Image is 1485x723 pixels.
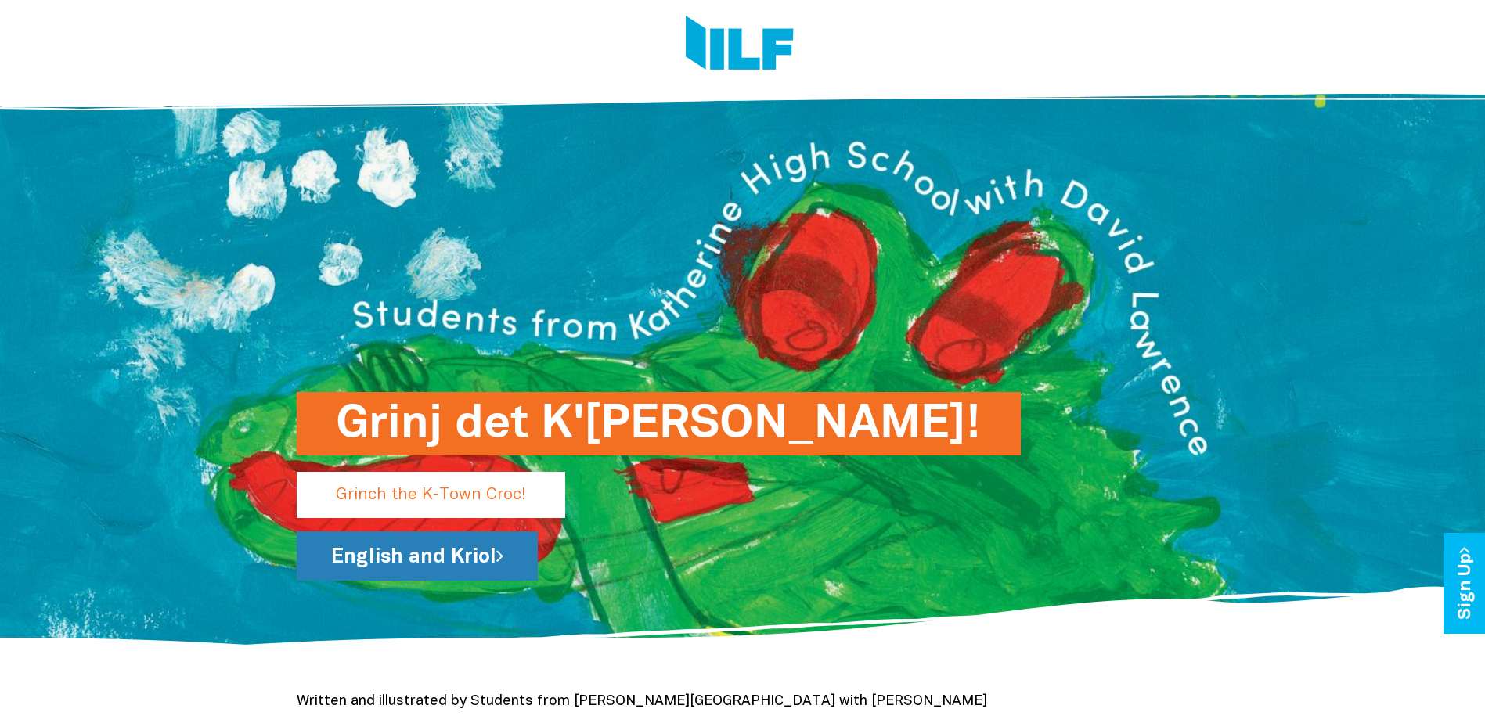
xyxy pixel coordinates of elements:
[297,480,943,494] a: Grinj det K'[PERSON_NAME]!
[297,695,987,708] span: Written and illustrated by Students from [PERSON_NAME][GEOGRAPHIC_DATA] with [PERSON_NAME]
[297,531,538,581] a: English and Kriol
[336,392,982,455] h1: Grinj det K'[PERSON_NAME]!
[686,16,794,74] img: Logo
[297,472,565,518] p: Grinch the K-Town Croc!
